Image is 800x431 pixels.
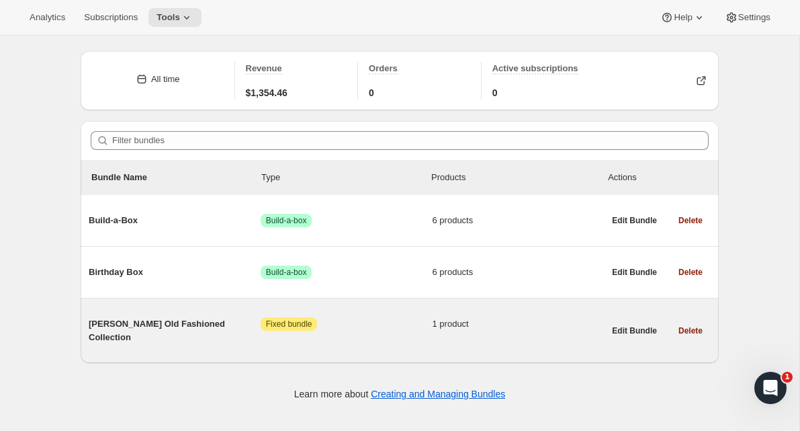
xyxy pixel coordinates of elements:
span: 0 [492,86,498,100]
span: Build-a-Box [89,214,261,227]
button: Edit Bundle [604,211,665,230]
input: Filter bundles [112,131,709,150]
button: Delete [670,263,711,282]
span: Tools [157,12,180,23]
span: Help [674,12,692,23]
span: Settings [738,12,770,23]
button: Subscriptions [76,8,146,27]
span: Delete [678,325,703,336]
span: Fixed bundle [266,319,312,329]
span: Birthday Box [89,266,261,279]
div: All time [151,73,180,86]
span: Revenue [246,63,282,73]
button: Edit Bundle [604,321,665,340]
button: Delete [670,321,711,340]
span: Edit Bundle [612,325,657,336]
div: Actions [608,171,708,184]
span: 6 products [433,266,605,279]
div: Type [261,171,431,184]
a: Creating and Managing Bundles [371,389,505,399]
span: Analytics [30,12,65,23]
button: Edit Bundle [604,263,665,282]
span: Edit Bundle [612,215,657,226]
button: Settings [717,8,779,27]
span: Active subscriptions [492,63,578,73]
span: Delete [678,215,703,226]
span: 1 product [433,317,605,331]
p: Bundle Name [91,171,261,184]
iframe: Intercom live chat [754,372,787,404]
span: Build-a-box [266,267,307,278]
span: 0 [369,86,374,100]
span: Orders [369,63,398,73]
span: [PERSON_NAME] Old Fashioned Collection [89,317,261,344]
span: $1,354.46 [246,86,287,100]
span: Delete [678,267,703,278]
button: Delete [670,211,711,230]
span: Build-a-box [266,215,307,226]
button: Help [652,8,713,27]
button: Analytics [21,8,73,27]
button: Tools [148,8,202,27]
span: 1 [782,372,793,383]
span: Subscriptions [84,12,138,23]
div: Products [431,171,601,184]
span: 6 products [433,214,605,227]
span: Edit Bundle [612,267,657,278]
p: Learn more about [294,387,505,401]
